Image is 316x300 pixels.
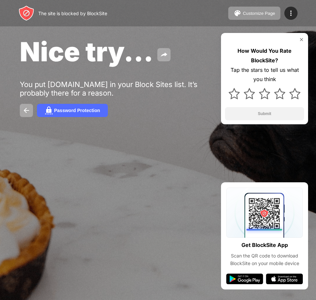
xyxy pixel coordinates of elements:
img: app-store.svg [266,274,303,284]
img: star.svg [274,88,285,99]
div: The site is blocked by BlockSite [38,11,107,16]
img: star.svg [229,88,240,99]
button: Customize Page [228,7,280,20]
div: You put [DOMAIN_NAME] in your Block Sites list. It’s probably there for a reason. [20,80,224,97]
img: rate-us-close.svg [299,37,304,42]
img: star.svg [289,88,300,99]
img: star.svg [244,88,255,99]
img: google-play.svg [226,274,263,284]
img: star.svg [259,88,270,99]
img: menu-icon.svg [287,9,295,17]
div: Scan the QR code to download BlockSite on your mobile device [226,252,303,267]
button: Password Protection [37,104,108,117]
div: Customize Page [243,11,275,16]
div: Password Protection [54,108,100,113]
div: How Would You Rate BlockSite? [225,46,304,65]
img: share.svg [160,51,168,59]
img: password.svg [45,106,53,114]
button: Submit [225,107,304,120]
img: qrcode.svg [226,188,303,238]
img: back.svg [22,106,30,114]
div: Get BlockSite App [241,240,288,250]
img: pallet.svg [234,9,241,17]
div: Tap the stars to tell us what you think [225,65,304,84]
img: header-logo.svg [18,5,34,21]
span: Nice try... [20,36,153,68]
